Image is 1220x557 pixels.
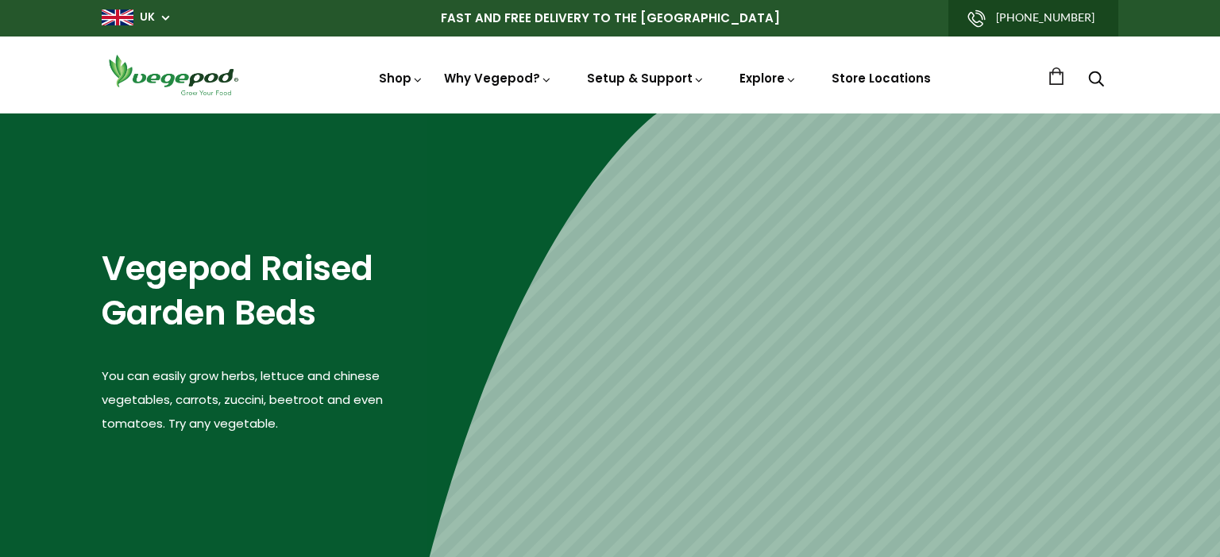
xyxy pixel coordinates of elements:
[444,70,552,86] a: Why Vegepod?
[102,10,133,25] img: gb_large.png
[832,70,931,86] a: Store Locations
[1088,72,1104,89] a: Search
[587,70,705,86] a: Setup & Support
[102,52,245,98] img: Vegepod
[379,70,423,86] a: Shop
[739,70,797,86] a: Explore
[140,10,155,25] a: UK
[102,247,427,336] h2: Vegepod Raised Garden Beds
[102,364,427,436] p: You can easily grow herbs, lettuce and chinese vegetables, carrots, zuccini, beetroot and even to...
